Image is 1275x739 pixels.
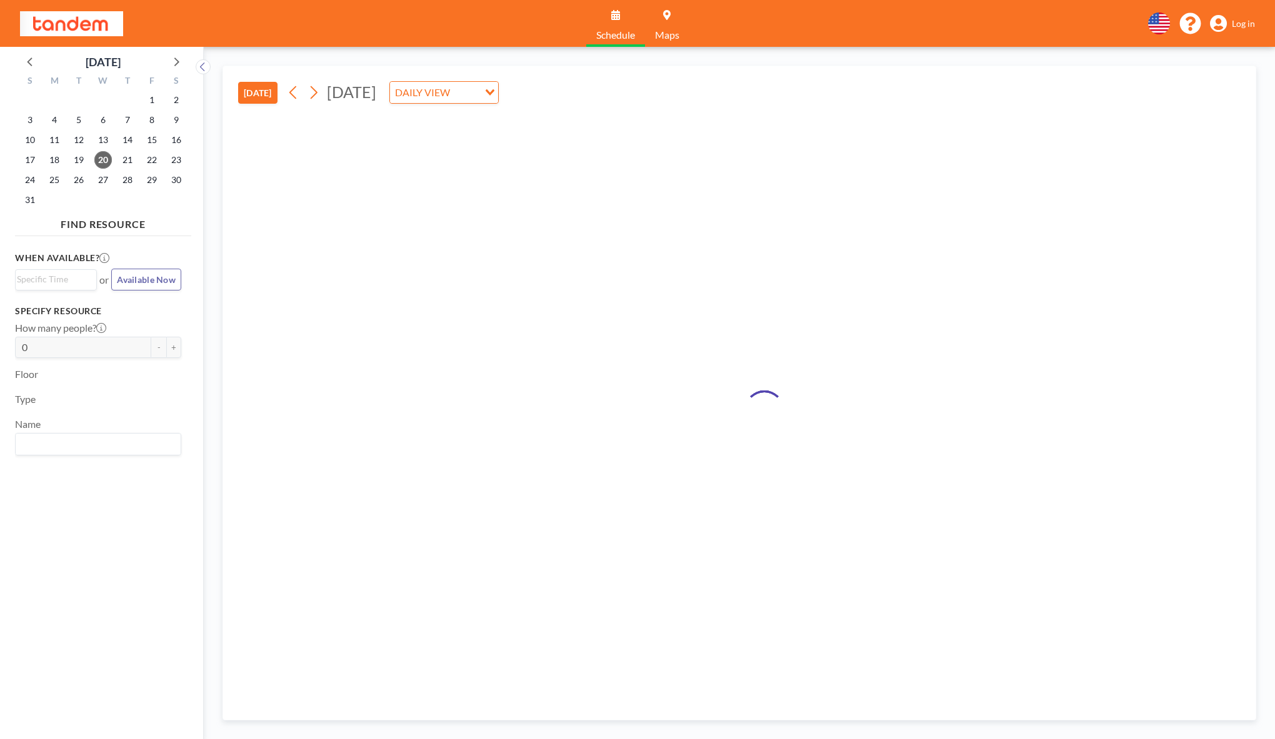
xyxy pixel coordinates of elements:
[119,111,136,129] span: Thursday, August 7, 2025
[94,151,112,169] span: Wednesday, August 20, 2025
[143,171,161,189] span: Friday, August 29, 2025
[46,151,63,169] span: Monday, August 18, 2025
[86,53,121,71] div: [DATE]
[15,213,191,231] h4: FIND RESOURCE
[119,151,136,169] span: Thursday, August 21, 2025
[119,171,136,189] span: Thursday, August 28, 2025
[111,269,181,290] button: Available Now
[119,131,136,149] span: Thursday, August 14, 2025
[167,131,185,149] span: Saturday, August 16, 2025
[94,171,112,189] span: Wednesday, August 27, 2025
[327,82,376,101] span: [DATE]
[167,111,185,129] span: Saturday, August 9, 2025
[115,74,139,90] div: T
[67,74,91,90] div: T
[139,74,164,90] div: F
[46,131,63,149] span: Monday, August 11, 2025
[117,274,176,285] span: Available Now
[167,171,185,189] span: Saturday, August 30, 2025
[46,111,63,129] span: Monday, August 4, 2025
[164,74,188,90] div: S
[21,191,39,209] span: Sunday, August 31, 2025
[143,111,161,129] span: Friday, August 8, 2025
[91,74,116,90] div: W
[390,82,498,103] div: Search for option
[21,131,39,149] span: Sunday, August 10, 2025
[143,151,161,169] span: Friday, August 22, 2025
[17,436,174,452] input: Search for option
[15,418,41,430] label: Name
[15,305,181,317] h3: Specify resource
[94,131,112,149] span: Wednesday, August 13, 2025
[70,151,87,169] span: Tuesday, August 19, 2025
[42,74,67,90] div: M
[166,337,181,358] button: +
[16,270,96,289] div: Search for option
[16,434,181,455] div: Search for option
[21,171,39,189] span: Sunday, August 24, 2025
[94,111,112,129] span: Wednesday, August 6, 2025
[70,171,87,189] span: Tuesday, August 26, 2025
[655,30,679,40] span: Maps
[167,151,185,169] span: Saturday, August 23, 2025
[392,84,452,101] span: DAILY VIEW
[70,131,87,149] span: Tuesday, August 12, 2025
[143,91,161,109] span: Friday, August 1, 2025
[596,30,635,40] span: Schedule
[1210,15,1255,32] a: Log in
[70,111,87,129] span: Tuesday, August 5, 2025
[15,322,106,334] label: How many people?
[99,274,109,286] span: or
[167,91,185,109] span: Saturday, August 2, 2025
[21,111,39,129] span: Sunday, August 3, 2025
[1232,18,1255,29] span: Log in
[17,272,89,286] input: Search for option
[21,151,39,169] span: Sunday, August 17, 2025
[15,393,36,405] label: Type
[143,131,161,149] span: Friday, August 15, 2025
[151,337,166,358] button: -
[46,171,63,189] span: Monday, August 25, 2025
[20,11,123,36] img: organization-logo
[15,368,38,380] label: Floor
[454,84,477,101] input: Search for option
[238,82,277,104] button: [DATE]
[18,74,42,90] div: S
